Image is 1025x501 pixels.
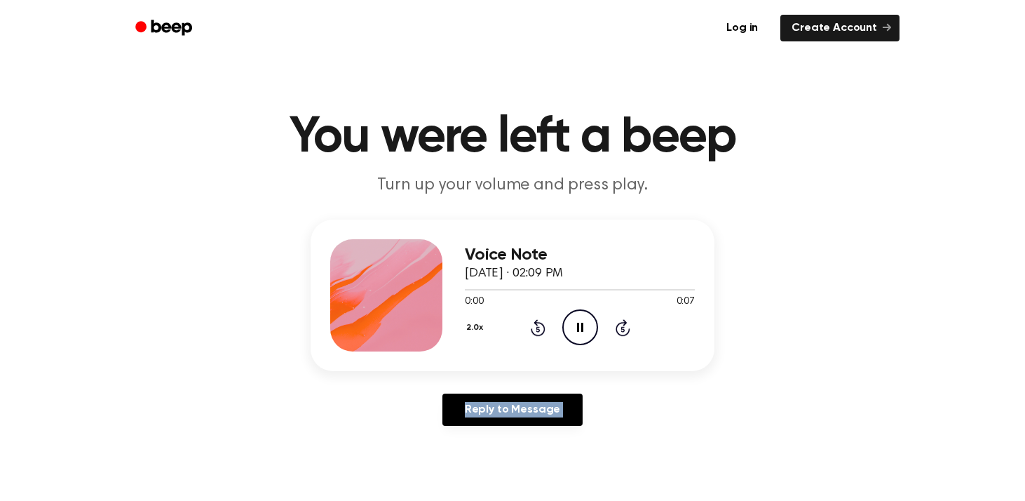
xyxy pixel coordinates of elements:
[712,12,772,44] a: Log in
[465,267,563,280] span: [DATE] · 02:09 PM
[677,295,695,309] span: 0:07
[442,394,583,426] a: Reply to Message
[780,15,900,41] a: Create Account
[243,174,782,197] p: Turn up your volume and press play.
[465,316,488,340] button: 2.0x
[465,246,695,265] h3: Voice Note
[125,15,205,42] a: Beep
[465,295,483,309] span: 0:00
[154,112,871,163] h1: You were left a beep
